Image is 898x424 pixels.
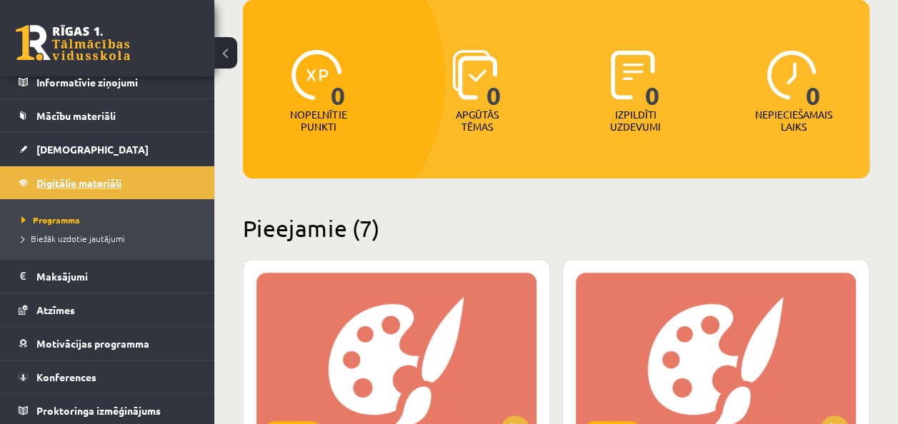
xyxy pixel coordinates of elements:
span: 0 [487,50,502,108]
a: [DEMOGRAPHIC_DATA] [19,133,196,166]
legend: Maksājumi [36,260,196,293]
a: Rīgas 1. Tālmācības vidusskola [16,25,130,61]
p: Nopelnītie punkti [290,108,346,133]
p: Apgūtās tēmas [449,108,505,133]
p: Nepieciešamais laiks [755,108,832,133]
h2: Pieejamie (7) [243,214,869,242]
img: icon-completed-tasks-ad58ae20a441b2904462921112bc710f1caf180af7a3daa7317a5a94f2d26646.svg [611,50,655,100]
span: Biežāk uzdotie jautājumi [21,233,125,244]
a: Informatīvie ziņojumi [19,66,196,99]
a: Mācību materiāli [19,99,196,132]
a: Konferences [19,360,196,393]
a: Motivācijas programma [19,327,196,360]
a: Digitālie materiāli [19,166,196,199]
legend: Informatīvie ziņojumi [36,66,196,99]
span: Atzīmes [36,303,75,316]
span: Proktoringa izmēģinājums [36,404,161,417]
span: Digitālie materiāli [36,176,121,189]
span: Programma [21,214,80,226]
img: icon-learned-topics-4a711ccc23c960034f471b6e78daf4a3bad4a20eaf4de84257b87e66633f6470.svg [452,50,497,100]
a: Atzīmes [19,293,196,326]
span: 0 [331,50,346,108]
img: icon-xp-0682a9bc20223a9ccc6f5883a126b849a74cddfe5390d2b41b4391c66f2066e7.svg [291,50,341,100]
span: [DEMOGRAPHIC_DATA] [36,143,149,156]
span: 0 [644,50,659,108]
span: 0 [806,50,821,108]
a: Programma [21,213,200,226]
span: Motivācijas programma [36,337,149,350]
p: Izpildīti uzdevumi [607,108,663,133]
a: Biežāk uzdotie jautājumi [21,232,200,245]
a: Maksājumi [19,260,196,293]
span: Konferences [36,370,96,383]
span: Mācību materiāli [36,109,116,122]
img: icon-clock-7be60019b62300814b6bd22b8e044499b485619524d84068768e800edab66f18.svg [767,50,817,100]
